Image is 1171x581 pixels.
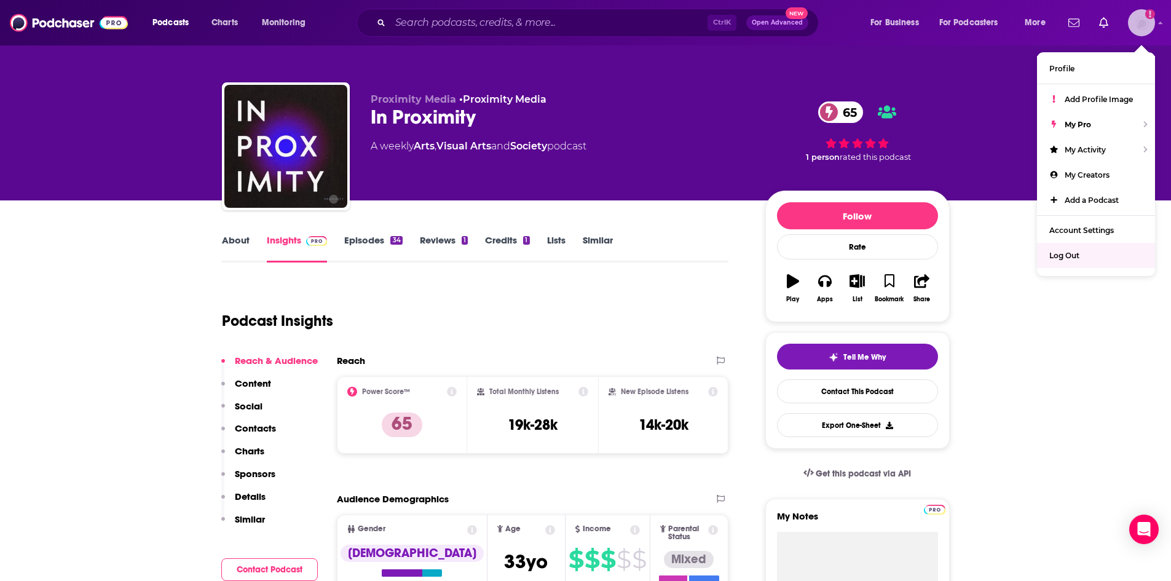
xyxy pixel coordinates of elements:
div: 65 1 personrated this podcast [765,93,950,170]
div: Bookmark [875,296,904,303]
span: Age [505,525,521,533]
span: My Creators [1065,170,1110,180]
a: Contact This Podcast [777,379,938,403]
button: Sponsors [221,468,275,491]
span: and [491,140,510,152]
p: Similar [235,513,265,525]
span: Profile [1049,64,1074,73]
span: More [1025,14,1046,31]
a: Account Settings [1037,218,1155,243]
span: My Pro [1065,120,1091,129]
svg: Add a profile image [1145,9,1155,19]
button: List [841,266,873,310]
h1: Podcast Insights [222,312,333,330]
button: Details [221,491,266,513]
span: Account Settings [1049,226,1114,235]
span: 33 yo [504,550,548,574]
p: Contacts [235,422,276,434]
a: Visual Arts [436,140,491,152]
img: Podchaser - Follow, Share and Rate Podcasts [10,11,128,34]
button: Content [221,377,271,400]
a: Charts [203,13,245,33]
span: My Activity [1065,145,1106,154]
span: Get this podcast via API [816,468,911,479]
span: • [459,93,546,105]
a: Arts [414,140,435,152]
span: Open Advanced [752,20,803,26]
span: Parental Status [668,525,706,541]
div: 1 [462,236,468,245]
a: Pro website [924,503,945,515]
button: Export One-Sheet [777,413,938,437]
span: , [435,140,436,152]
a: InsightsPodchaser Pro [267,234,328,263]
div: 34 [390,236,402,245]
a: Lists [547,234,566,263]
span: Add Profile Image [1065,95,1133,104]
div: Share [913,296,930,303]
span: For Podcasters [939,14,998,31]
span: New [786,7,808,19]
h2: Total Monthly Listens [489,387,559,396]
p: Charts [235,445,264,457]
button: Bookmark [873,266,905,310]
ul: Show profile menu [1037,52,1155,276]
button: Similar [221,513,265,536]
img: Podchaser Pro [306,236,328,246]
img: In Proximity [224,85,347,208]
p: Sponsors [235,468,275,480]
a: 65 [818,101,863,123]
span: Tell Me Why [843,352,886,362]
button: open menu [253,13,321,33]
span: Log Out [1049,251,1079,260]
span: Charts [211,14,238,31]
button: Share [905,266,937,310]
a: Show notifications dropdown [1094,12,1113,33]
a: Add Profile Image [1037,87,1155,112]
span: $ [585,550,599,569]
div: A weekly podcast [371,139,586,154]
span: 1 person [806,152,840,162]
span: $ [617,550,631,569]
a: My Creators [1037,162,1155,188]
div: Apps [817,296,833,303]
a: Show notifications dropdown [1063,12,1084,33]
span: Income [583,525,611,533]
input: Search podcasts, credits, & more... [390,13,708,33]
span: $ [632,550,646,569]
button: tell me why sparkleTell Me Why [777,344,938,370]
button: open menu [144,13,205,33]
div: Mixed [664,551,714,568]
span: Podcasts [152,14,189,31]
button: Contact Podcast [221,558,318,581]
span: Monitoring [262,14,306,31]
button: Charts [221,445,264,468]
p: 65 [382,413,422,437]
button: Reach & Audience [221,355,318,377]
a: Get this podcast via API [794,459,921,489]
span: Proximity Media [371,93,456,105]
p: Social [235,400,262,412]
h3: 19k-28k [508,416,558,434]
a: Reviews1 [420,234,468,263]
span: rated this podcast [840,152,911,162]
span: Ctrl K [708,15,736,31]
span: $ [569,550,583,569]
span: For Business [870,14,919,31]
h2: Reach [337,355,365,366]
button: open menu [1016,13,1061,33]
div: [DEMOGRAPHIC_DATA] [341,545,484,562]
button: open menu [862,13,934,33]
img: Podchaser Pro [924,505,945,515]
div: Play [786,296,799,303]
a: Proximity Media [463,93,546,105]
span: Add a Podcast [1065,196,1119,205]
img: tell me why sparkle [829,352,838,362]
a: Similar [583,234,613,263]
a: Episodes34 [344,234,402,263]
img: User Profile [1128,9,1155,36]
div: List [853,296,862,303]
button: Apps [809,266,841,310]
